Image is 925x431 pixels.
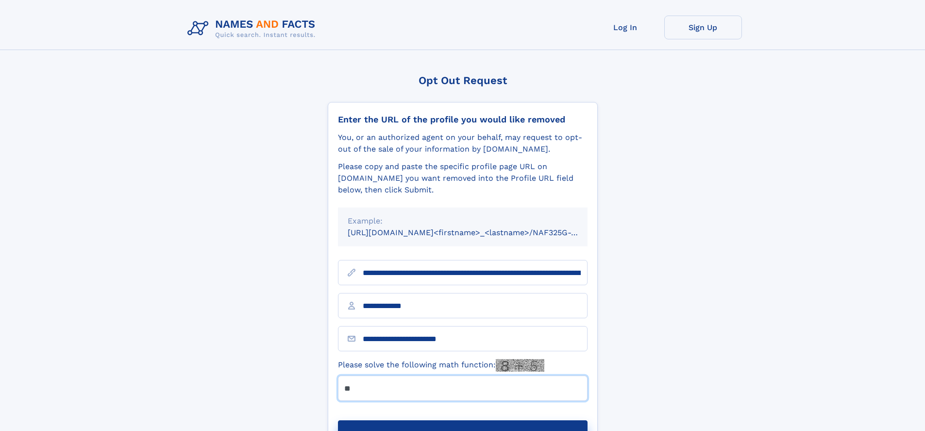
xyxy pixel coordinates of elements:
[328,74,598,86] div: Opt Out Request
[348,228,606,237] small: [URL][DOMAIN_NAME]<firstname>_<lastname>/NAF325G-xxxxxxxx
[348,215,578,227] div: Example:
[338,132,588,155] div: You, or an authorized agent on your behalf, may request to opt-out of the sale of your informatio...
[338,114,588,125] div: Enter the URL of the profile you would like removed
[184,16,323,42] img: Logo Names and Facts
[587,16,664,39] a: Log In
[338,359,544,372] label: Please solve the following math function:
[338,161,588,196] div: Please copy and paste the specific profile page URL on [DOMAIN_NAME] you want removed into the Pr...
[664,16,742,39] a: Sign Up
